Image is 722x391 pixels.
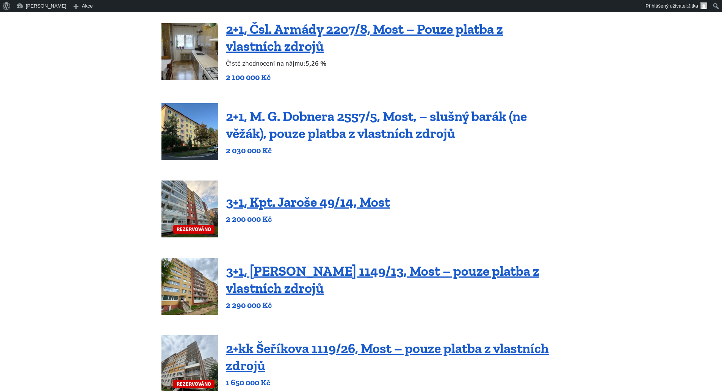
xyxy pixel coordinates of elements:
[173,380,215,388] span: REZERVOVÁNO
[226,21,503,54] a: 2+1, Čsl. Armády 2207/8, Most – Pouze platba z vlastních zdrojů
[226,300,561,311] p: 2 290 000 Kč
[226,214,390,225] p: 2 200 000 Kč
[226,58,561,69] p: Čisté zhodnocení na nájmu:
[226,263,539,296] a: 3+1, [PERSON_NAME] 1149/13, Most – pouze platba z vlastních zdrojů
[688,3,698,9] span: Jitka
[226,194,390,210] a: 3+1, Kpt. Jaroše 49/14, Most
[173,225,215,234] span: REZERVOVÁNO
[305,59,326,68] b: 5,26 %
[161,181,218,237] a: REZERVOVÁNO
[226,145,561,156] p: 2 030 000 Kč
[226,377,561,388] p: 1 650 000 Kč
[226,72,561,83] p: 2 100 000 Kč
[226,340,549,374] a: 2+kk Šeříkova 1119/26, Most – pouze platba z vlastních zdrojů
[226,108,527,141] a: 2+1, M. G. Dobnera 2557/5, Most, – slušný barák (ne věžák), pouze platba z vlastních zdrojů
